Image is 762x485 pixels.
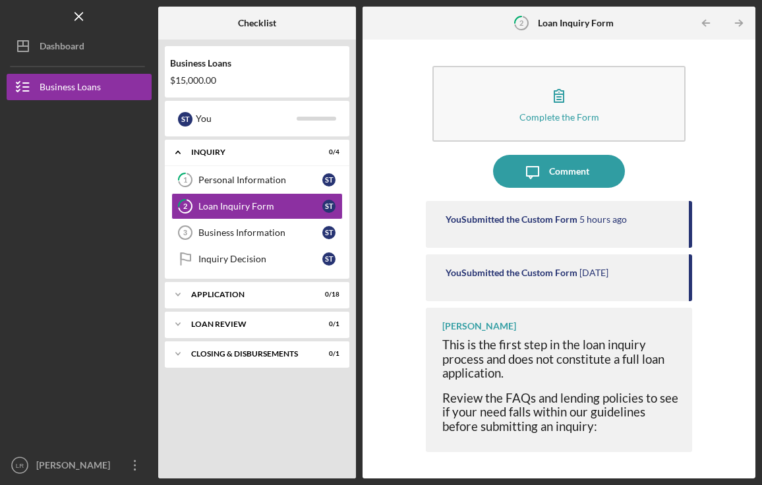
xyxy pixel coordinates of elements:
[198,254,322,264] div: Inquiry Decision
[198,175,322,185] div: Personal Information
[191,350,307,358] div: Closing & Disbursements
[579,214,627,225] time: 2025-09-24 19:04
[519,18,523,27] tspan: 2
[316,148,339,156] div: 0 / 4
[16,462,24,469] text: LR
[442,391,678,434] span: Review the FAQs and lending policies to see if your need falls within our guidelines before submi...
[171,167,343,193] a: 1Personal InformationST
[171,193,343,219] a: 2Loan Inquiry FormST
[183,202,187,211] tspan: 2
[549,155,589,188] div: Comment
[322,252,336,266] div: S T
[442,321,516,331] div: [PERSON_NAME]
[178,112,192,127] div: S T
[7,33,152,59] button: Dashboard
[316,291,339,299] div: 0 / 18
[183,229,187,237] tspan: 3
[40,74,101,103] div: Business Loans
[579,268,608,278] time: 2025-09-04 04:40
[171,219,343,246] a: 3Business InformationST
[442,337,664,380] span: This is the first step in the loan inquiry process and does not constitute a full loan application.
[538,18,614,28] b: Loan Inquiry Form
[432,66,685,142] button: Complete the Form
[519,112,599,122] div: Complete the Form
[446,214,577,225] div: You Submitted the Custom Form
[198,227,322,238] div: Business Information
[316,350,339,358] div: 0 / 1
[322,226,336,239] div: S T
[170,75,344,86] div: $15,000.00
[183,176,187,185] tspan: 1
[33,452,119,482] div: [PERSON_NAME]
[316,320,339,328] div: 0 / 1
[7,452,152,478] button: LR[PERSON_NAME]
[322,200,336,213] div: S T
[446,268,577,278] div: You Submitted the Custom Form
[198,201,322,212] div: Loan Inquiry Form
[40,33,84,63] div: Dashboard
[493,155,625,188] button: Comment
[196,107,297,130] div: You
[238,18,276,28] b: Checklist
[7,74,152,100] button: Business Loans
[322,173,336,186] div: S T
[191,320,307,328] div: Loan Review
[170,58,344,69] div: Business Loans
[191,148,307,156] div: Inquiry
[191,291,307,299] div: Application
[171,246,343,272] a: Inquiry DecisionST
